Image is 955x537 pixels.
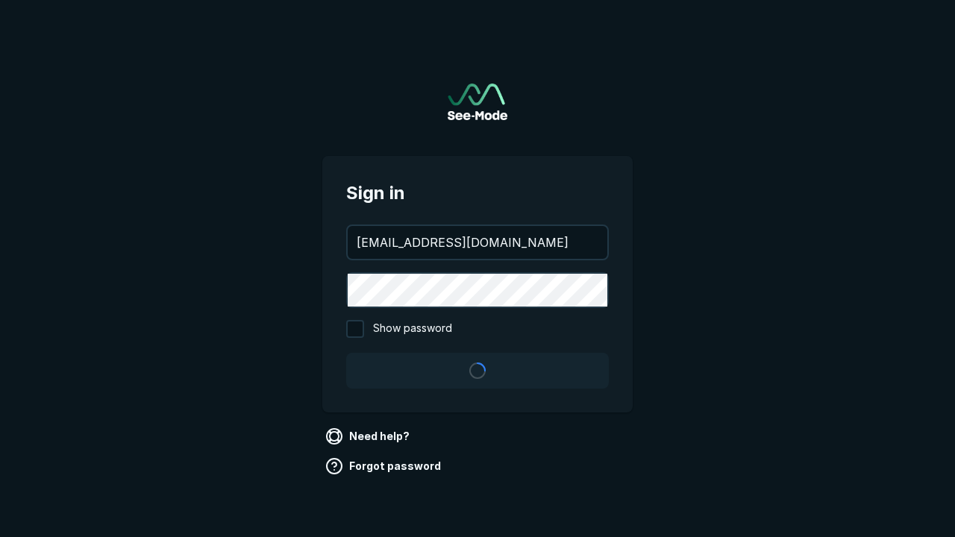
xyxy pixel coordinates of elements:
input: your@email.com [348,226,607,259]
a: Forgot password [322,454,447,478]
a: Need help? [322,424,416,448]
span: Show password [373,320,452,338]
a: Go to sign in [448,84,507,120]
span: Sign in [346,180,609,207]
img: See-Mode Logo [448,84,507,120]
